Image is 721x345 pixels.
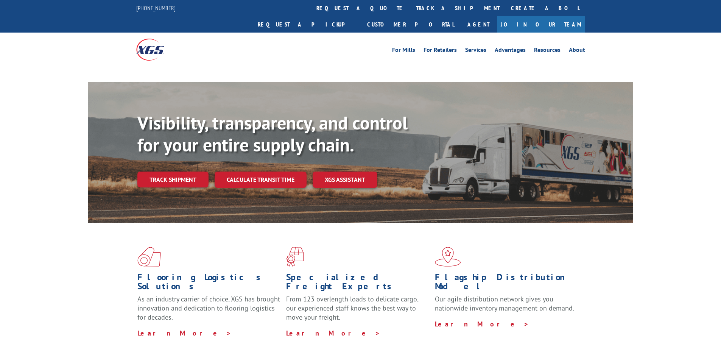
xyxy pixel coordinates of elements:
[137,329,232,337] a: Learn More >
[252,16,361,33] a: Request a pickup
[465,47,486,55] a: Services
[435,247,461,267] img: xgs-icon-flagship-distribution-model-red
[286,295,429,328] p: From 123 overlength loads to delicate cargo, our experienced staff knows the best way to move you...
[313,172,377,188] a: XGS ASSISTANT
[534,47,561,55] a: Resources
[497,16,585,33] a: Join Our Team
[286,247,304,267] img: xgs-icon-focused-on-flooring-red
[286,329,380,337] a: Learn More >
[435,320,529,328] a: Learn More >
[435,295,574,312] span: Our agile distribution network gives you nationwide inventory management on demand.
[392,47,415,55] a: For Mills
[136,4,176,12] a: [PHONE_NUMBER]
[286,273,429,295] h1: Specialized Freight Experts
[569,47,585,55] a: About
[495,47,526,55] a: Advantages
[215,172,307,188] a: Calculate transit time
[361,16,460,33] a: Customer Portal
[460,16,497,33] a: Agent
[137,247,161,267] img: xgs-icon-total-supply-chain-intelligence-red
[137,273,280,295] h1: Flooring Logistics Solutions
[137,172,209,187] a: Track shipment
[435,273,578,295] h1: Flagship Distribution Model
[137,111,408,156] b: Visibility, transparency, and control for your entire supply chain.
[424,47,457,55] a: For Retailers
[137,295,280,322] span: As an industry carrier of choice, XGS has brought innovation and dedication to flooring logistics...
